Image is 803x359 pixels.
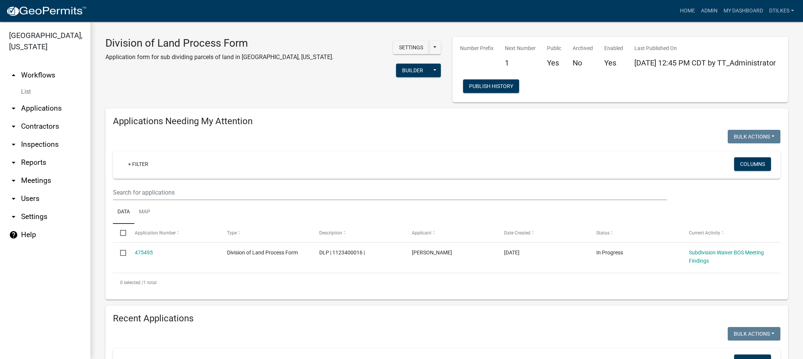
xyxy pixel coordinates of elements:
a: Map [134,200,155,224]
p: Number Prefix [460,44,494,52]
span: Description [319,230,342,236]
datatable-header-cell: Description [312,224,404,242]
i: arrow_drop_down [9,194,18,203]
datatable-header-cell: Type [220,224,312,242]
a: My Dashboard [721,4,766,18]
button: Columns [734,157,771,171]
a: dtilkes [766,4,797,18]
span: Division of Land Process Form [227,249,298,256]
wm-modal-confirm: Workflow Publish History [463,84,519,90]
button: Settings [393,41,429,54]
a: + Filter [122,157,154,171]
button: Publish History [463,79,519,93]
span: [DATE] 12:45 PM CDT by TT_Administrator [634,58,776,67]
i: arrow_drop_down [9,176,18,185]
a: Subdivision Waiver BOS Meeting Findings [689,249,764,264]
i: arrow_drop_down [9,212,18,221]
p: Enabled [604,44,623,52]
a: 475495 [135,249,153,256]
span: Current Activity [689,230,720,236]
button: Builder [396,64,429,77]
button: Bulk Actions [728,130,780,143]
span: 09/08/2025 [504,249,520,256]
i: help [9,230,18,239]
datatable-header-cell: Application Number [127,224,219,242]
h5: Yes [604,58,623,67]
h5: 1 [505,58,536,67]
input: Search for applications [113,185,667,200]
p: Archived [573,44,593,52]
span: Type [227,230,237,236]
i: arrow_drop_down [9,122,18,131]
p: Application form for sub dividing parcels of land in [GEOGRAPHIC_DATA], [US_STATE]. [105,53,334,62]
h5: Yes [547,58,561,67]
a: Home [677,4,698,18]
p: Next Number [505,44,536,52]
i: arrow_drop_down [9,140,18,149]
span: DLP | 1123400016 | [319,249,365,256]
div: 1 total [113,273,780,292]
h3: Division of Land Process Form [105,37,334,50]
h5: No [573,58,593,67]
datatable-header-cell: Select [113,224,127,242]
p: Public [547,44,561,52]
span: 0 selected / [120,280,143,285]
i: arrow_drop_up [9,71,18,80]
h4: Recent Applications [113,313,780,324]
i: arrow_drop_down [9,104,18,113]
span: In Progress [596,249,623,256]
a: Admin [698,4,721,18]
span: Date Created [504,230,530,236]
span: Jamie Carroll [412,249,452,256]
datatable-header-cell: Status [589,224,681,242]
i: arrow_drop_down [9,158,18,167]
h4: Applications Needing My Attention [113,116,780,127]
span: Status [596,230,609,236]
span: Application Number [135,230,176,236]
span: Applicant [412,230,431,236]
button: Bulk Actions [728,327,780,341]
datatable-header-cell: Current Activity [682,224,774,242]
datatable-header-cell: Date Created [497,224,589,242]
datatable-header-cell: Applicant [405,224,497,242]
p: Last Published On [634,44,776,52]
a: Data [113,200,134,224]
